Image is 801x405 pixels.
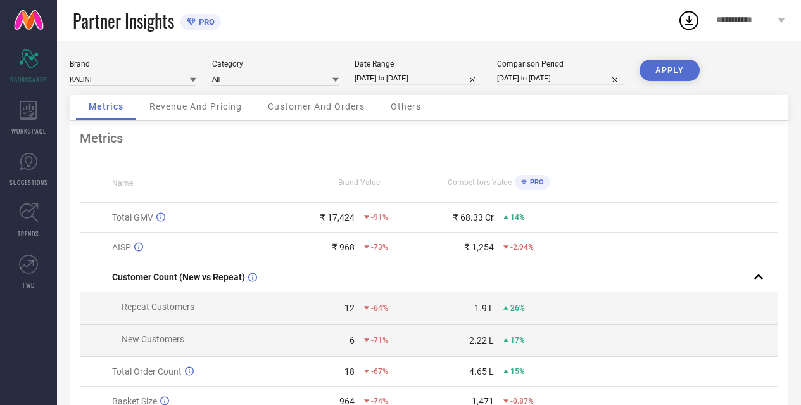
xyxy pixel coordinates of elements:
span: AISP [112,242,131,252]
span: -67% [371,367,388,376]
span: New Customers [122,334,184,344]
input: Select comparison period [497,72,624,85]
span: -71% [371,336,388,345]
span: -64% [371,304,388,312]
div: ₹ 968 [332,242,355,252]
span: Name [112,179,133,188]
span: Revenue And Pricing [149,101,242,112]
span: Total Order Count [112,366,182,376]
div: Comparison Period [497,60,624,68]
div: Date Range [355,60,481,68]
span: Repeat Customers [122,302,194,312]
div: Metrics [80,131,778,146]
span: -2.94% [510,243,534,252]
div: 1.9 L [474,303,494,313]
span: 26% [510,304,525,312]
div: ₹ 17,424 [320,212,355,222]
div: 18 [344,366,355,376]
span: 14% [510,213,525,222]
div: ₹ 68.33 Cr [453,212,494,222]
span: PRO [196,17,215,27]
div: 4.65 L [469,366,494,376]
span: TRENDS [18,229,39,238]
span: 17% [510,336,525,345]
button: APPLY [640,60,700,81]
div: Open download list [678,9,700,32]
span: Customer Count (New vs Repeat) [112,272,245,282]
span: Competitors Value [448,178,512,187]
span: -91% [371,213,388,222]
span: -73% [371,243,388,252]
div: 6 [350,335,355,345]
span: Others [391,101,421,112]
span: FWD [23,280,35,290]
span: PRO [527,178,544,186]
span: WORKSPACE [11,126,46,136]
span: Partner Insights [73,8,174,34]
span: Metrics [89,101,123,112]
span: Brand Value [338,178,380,187]
span: 15% [510,367,525,376]
div: Brand [70,60,196,68]
div: 12 [344,303,355,313]
span: SCORECARDS [10,75,47,84]
div: 2.22 L [469,335,494,345]
span: Total GMV [112,212,153,222]
span: SUGGESTIONS [9,177,48,187]
span: Customer And Orders [268,101,365,112]
input: Select date range [355,72,481,85]
div: ₹ 1,254 [464,242,494,252]
div: Category [212,60,339,68]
